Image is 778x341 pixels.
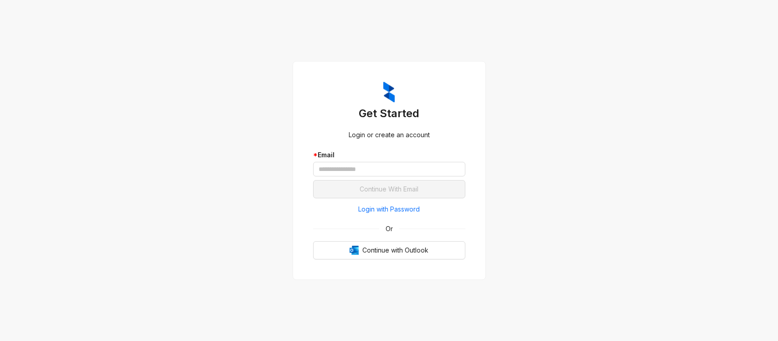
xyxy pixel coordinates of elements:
span: Continue with Outlook [362,245,428,255]
div: Login or create an account [313,130,465,140]
h3: Get Started [313,106,465,121]
button: Login with Password [313,202,465,217]
div: Email [313,150,465,160]
img: Outlook [350,246,359,255]
span: Login with Password [358,204,420,214]
span: Or [379,224,399,234]
button: OutlookContinue with Outlook [313,241,465,259]
img: ZumaIcon [383,82,395,103]
button: Continue With Email [313,180,465,198]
